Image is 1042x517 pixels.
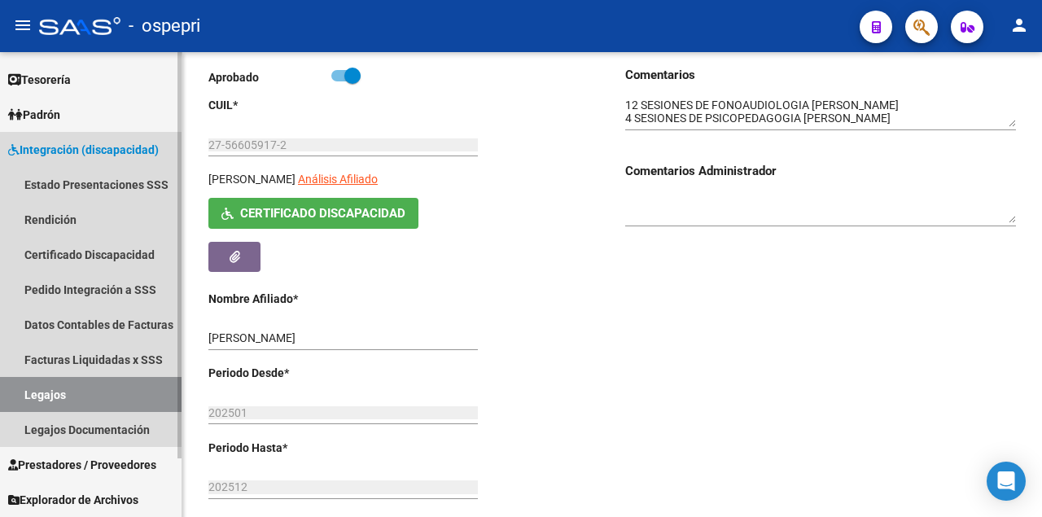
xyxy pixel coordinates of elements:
span: Análisis Afiliado [298,173,378,186]
mat-icon: menu [13,15,33,35]
span: Tesorería [8,71,71,89]
span: - ospepri [129,8,200,44]
div: Open Intercom Messenger [987,462,1026,501]
p: Periodo Desde [208,364,331,382]
p: Aprobado [208,68,331,86]
mat-icon: person [1009,15,1029,35]
p: CUIL [208,96,331,114]
p: Periodo Hasta [208,439,331,457]
span: Prestadores / Proveedores [8,456,156,474]
h3: Comentarios [625,66,1016,84]
span: Explorador de Archivos [8,491,138,509]
span: Integración (discapacidad) [8,141,159,159]
h3: Comentarios Administrador [625,162,1016,180]
p: Nombre Afiliado [208,290,331,308]
span: Padrón [8,106,60,124]
span: Certificado Discapacidad [240,207,405,221]
button: Certificado Discapacidad [208,198,418,228]
p: [PERSON_NAME] [208,170,296,188]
